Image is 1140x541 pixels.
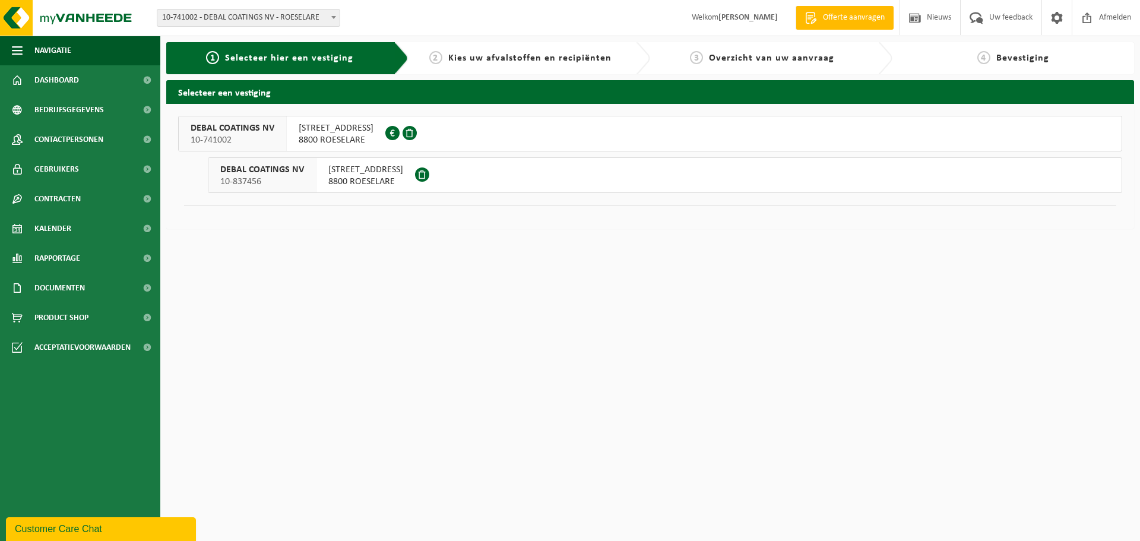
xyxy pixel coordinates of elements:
[328,176,403,188] span: 8800 ROESELARE
[157,9,340,27] span: 10-741002 - DEBAL COATINGS NV - ROESELARE
[820,12,888,24] span: Offerte aanvragen
[220,176,304,188] span: 10-837456
[191,134,274,146] span: 10-741002
[206,51,219,64] span: 1
[34,125,103,154] span: Contactpersonen
[977,51,990,64] span: 4
[34,154,79,184] span: Gebruikers
[709,53,834,63] span: Overzicht van uw aanvraag
[34,333,131,362] span: Acceptatievoorwaarden
[191,122,274,134] span: DEBAL COATINGS NV
[34,65,79,95] span: Dashboard
[299,134,373,146] span: 8800 ROESELARE
[996,53,1049,63] span: Bevestiging
[328,164,403,176] span: [STREET_ADDRESS]
[299,122,373,134] span: [STREET_ADDRESS]
[34,95,104,125] span: Bedrijfsgegevens
[34,184,81,214] span: Contracten
[34,273,85,303] span: Documenten
[225,53,353,63] span: Selecteer hier een vestiging
[220,164,304,176] span: DEBAL COATINGS NV
[429,51,442,64] span: 2
[448,53,612,63] span: Kies uw afvalstoffen en recipiënten
[34,243,80,273] span: Rapportage
[208,157,1122,193] button: DEBAL COATINGS NV 10-837456 [STREET_ADDRESS]8800 ROESELARE
[34,36,71,65] span: Navigatie
[178,116,1122,151] button: DEBAL COATINGS NV 10-741002 [STREET_ADDRESS]8800 ROESELARE
[157,10,340,26] span: 10-741002 - DEBAL COATINGS NV - ROESELARE
[34,303,88,333] span: Product Shop
[166,80,1134,103] h2: Selecteer een vestiging
[718,13,778,22] strong: [PERSON_NAME]
[34,214,71,243] span: Kalender
[690,51,703,64] span: 3
[6,515,198,541] iframe: chat widget
[796,6,894,30] a: Offerte aanvragen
